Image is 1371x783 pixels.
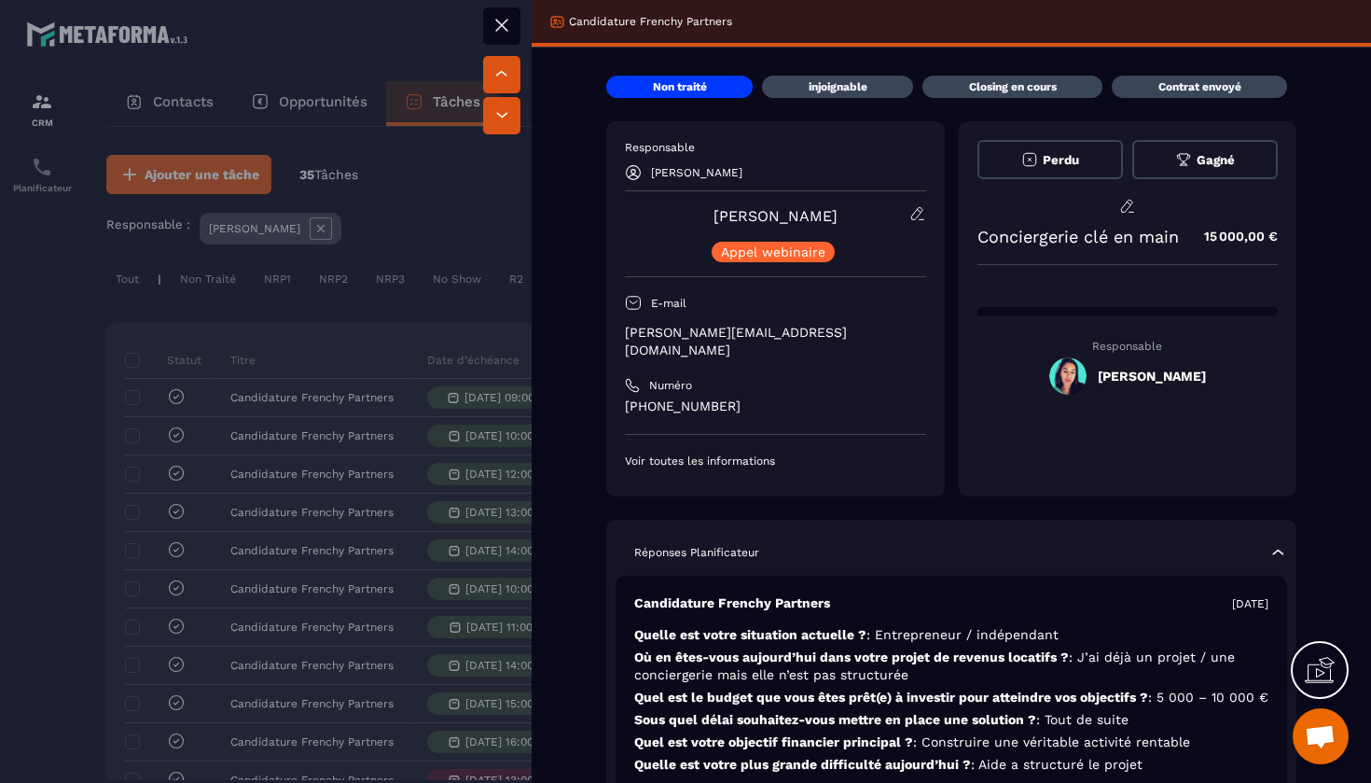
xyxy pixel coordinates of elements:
span: : Tout de suite [1036,712,1129,727]
p: Contrat envoyé [1158,79,1241,94]
button: Gagné [1132,140,1278,179]
p: Voir toutes les informations [625,454,926,468]
p: [PHONE_NUMBER] [625,398,926,415]
p: Responsable [625,140,926,155]
button: Perdu [977,140,1123,179]
span: : Entrepreneur / indépendant [866,627,1059,642]
p: [DATE] [1232,596,1268,611]
p: Closing en cours [969,79,1057,94]
p: injoignable [809,79,867,94]
div: Ouvrir le chat [1293,708,1349,764]
p: Où en êtes-vous aujourd’hui dans votre projet de revenus locatifs ? [634,649,1268,684]
span: Gagné [1197,153,1235,167]
p: E-mail [651,296,686,311]
a: [PERSON_NAME] [713,207,838,225]
p: Quel est votre objectif financier principal ? [634,734,1268,751]
p: Quelle est votre situation actuelle ? [634,626,1268,644]
p: Sous quel délai souhaitez-vous mettre en place une solution ? [634,711,1268,729]
p: [PERSON_NAME][EMAIL_ADDRESS][DOMAIN_NAME] [625,324,926,359]
span: : 5 000 – 10 000 € [1148,690,1268,705]
h5: [PERSON_NAME] [1098,369,1206,384]
p: Quel est le budget que vous êtes prêt(e) à investir pour atteindre vos objectifs ? [634,689,1268,706]
p: [PERSON_NAME] [651,166,742,179]
p: Conciergerie clé en main [977,227,1179,246]
p: Appel webinaire [721,245,825,259]
p: 15 000,00 € [1185,218,1278,255]
p: Responsable [977,340,1279,353]
p: Réponses Planificateur [634,545,759,560]
span: : Construire une véritable activité rentable [913,734,1190,749]
p: Non traité [653,79,707,94]
p: Candidature Frenchy Partners [569,14,732,29]
p: Numéro [649,378,692,393]
p: Quelle est votre plus grande difficulté aujourd’hui ? [634,756,1268,774]
p: Candidature Frenchy Partners [634,594,830,612]
span: : Aide a structuré le projet [971,757,1142,772]
span: Perdu [1043,153,1079,167]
